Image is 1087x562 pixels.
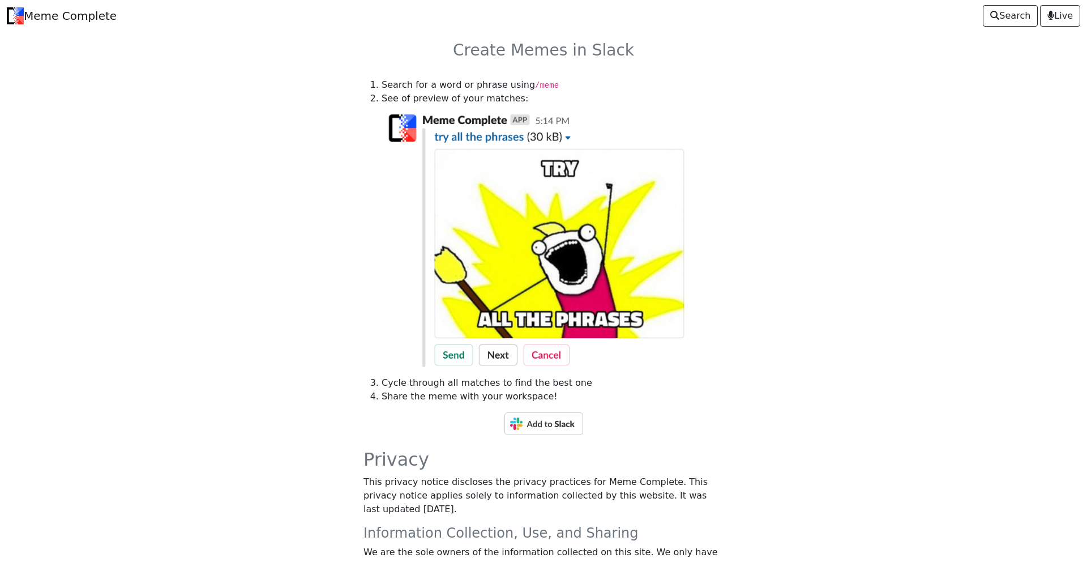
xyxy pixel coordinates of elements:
[382,105,724,377] img: slack.png
[7,5,117,27] a: Meme Complete
[382,376,724,390] li: Cycle through all matches to find the best one
[363,475,724,516] p: This privacy notice discloses the privacy practices for Meme Complete. This privacy notice applie...
[1040,5,1080,27] a: Live
[983,5,1038,27] a: Search
[1047,9,1073,23] span: Live
[177,41,910,60] h3: Create Memes in Slack
[990,9,1030,23] span: Search
[363,525,724,542] h4: Information Collection, Use, and Sharing
[504,412,583,435] img: Add to Slack
[382,78,724,92] li: Search for a word or phrase using
[363,449,724,470] h2: Privacy
[535,81,559,90] code: /meme
[7,7,24,24] img: Meme Complete
[382,92,724,377] li: See of preview of your matches:
[382,390,724,403] li: Share the meme with your workspace!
